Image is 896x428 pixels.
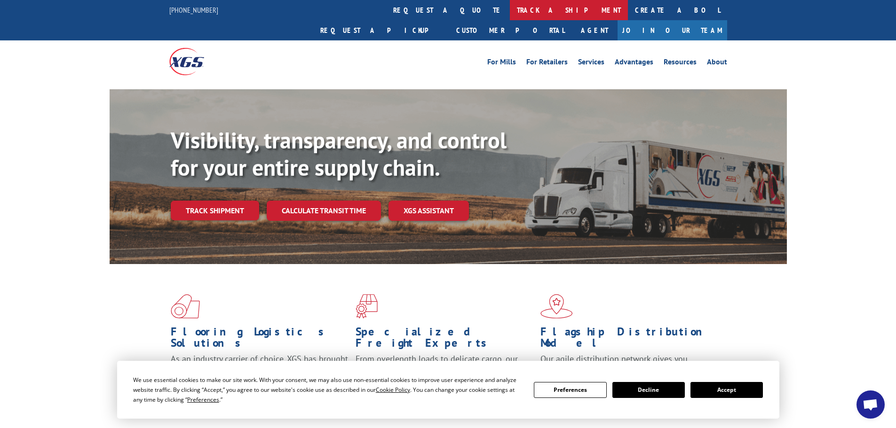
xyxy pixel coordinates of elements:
[169,5,218,15] a: [PHONE_NUMBER]
[487,58,516,69] a: For Mills
[356,326,533,353] h1: Specialized Freight Experts
[615,58,653,69] a: Advantages
[376,386,410,394] span: Cookie Policy
[171,326,349,353] h1: Flooring Logistics Solutions
[540,294,573,319] img: xgs-icon-flagship-distribution-model-red
[356,294,378,319] img: xgs-icon-focused-on-flooring-red
[389,201,469,221] a: XGS ASSISTANT
[526,58,568,69] a: For Retailers
[690,382,763,398] button: Accept
[856,390,885,419] div: Open chat
[612,382,685,398] button: Decline
[540,353,714,375] span: Our agile distribution network gives you nationwide inventory management on demand.
[571,20,618,40] a: Agent
[578,58,604,69] a: Services
[618,20,727,40] a: Join Our Team
[707,58,727,69] a: About
[449,20,571,40] a: Customer Portal
[356,353,533,395] p: From overlength loads to delicate cargo, our experienced staff knows the best way to move your fr...
[187,396,219,404] span: Preferences
[171,125,507,182] b: Visibility, transparency, and control for your entire supply chain.
[534,382,606,398] button: Preferences
[171,353,348,387] span: As an industry carrier of choice, XGS has brought innovation and dedication to flooring logistics...
[267,201,381,221] a: Calculate transit time
[133,375,523,405] div: We use essential cookies to make our site work. With your consent, we may also use non-essential ...
[313,20,449,40] a: Request a pickup
[117,361,779,419] div: Cookie Consent Prompt
[171,294,200,319] img: xgs-icon-total-supply-chain-intelligence-red
[664,58,697,69] a: Resources
[540,326,718,353] h1: Flagship Distribution Model
[171,201,259,220] a: Track shipment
